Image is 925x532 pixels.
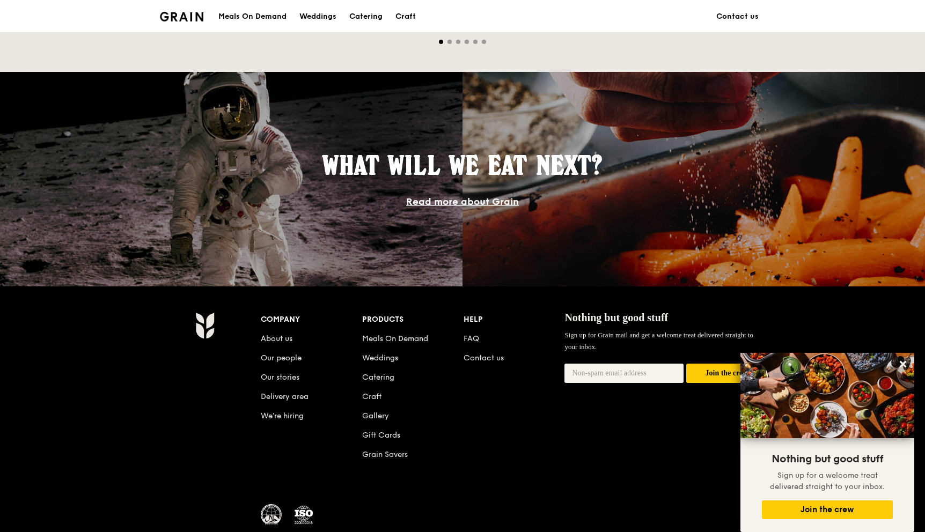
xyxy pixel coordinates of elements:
[261,392,309,401] a: Delivery area
[160,12,203,21] img: Grain
[464,312,565,327] div: Help
[465,40,469,44] span: Go to slide 4
[362,431,400,440] a: Gift Cards
[362,312,464,327] div: Products
[464,334,479,343] a: FAQ
[362,373,394,382] a: Catering
[362,450,408,459] a: Grain Savers
[564,364,684,383] input: Non-spam email address
[261,353,302,363] a: Our people
[389,1,422,33] a: Craft
[218,1,287,33] div: Meals On Demand
[322,150,603,181] span: What will we eat next?
[362,392,381,401] a: Craft
[564,312,668,323] span: Nothing but good stuff
[456,40,460,44] span: Go to slide 3
[473,40,478,44] span: Go to slide 5
[762,500,893,519] button: Join the crew
[439,40,443,44] span: Go to slide 1
[686,364,767,383] button: Join the crew
[894,356,912,373] button: Close
[770,471,885,491] span: Sign up for a welcome treat delivered straight to your inbox.
[564,331,753,351] span: Sign up for Grain mail and get a welcome treat delivered straight to your inbox.
[395,1,416,33] div: Craft
[362,411,389,420] a: Gallery
[482,40,486,44] span: Go to slide 6
[195,312,214,339] img: Grain
[343,1,389,33] a: Catering
[406,196,519,208] a: Read more about Grain
[710,1,765,33] a: Contact us
[772,453,883,465] span: Nothing but good stuff
[261,373,299,382] a: Our stories
[362,334,428,343] a: Meals On Demand
[299,1,336,33] div: Weddings
[740,353,914,438] img: DSC07876-Edit02-Large.jpeg
[447,40,452,44] span: Go to slide 2
[261,334,292,343] a: About us
[362,353,398,363] a: Weddings
[293,504,314,526] img: ISO Certified
[349,1,383,33] div: Catering
[261,411,304,420] a: We’re hiring
[261,312,362,327] div: Company
[464,353,504,363] a: Contact us
[261,504,282,526] img: MUIS Halal Certified
[293,1,343,33] a: Weddings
